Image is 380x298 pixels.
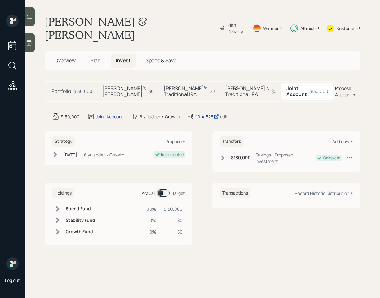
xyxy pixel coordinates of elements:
div: $0 [164,217,183,224]
div: Savings - Proposed Investment [255,151,316,164]
span: Invest [116,57,131,64]
h5: Joint Account [286,85,307,97]
h6: Growth Fund [66,229,95,234]
div: 0% [145,217,156,224]
div: $130,000 [164,206,183,212]
div: Implemented [161,152,184,157]
h6: Spend Fund [66,206,95,212]
img: retirable_logo.png [6,257,19,270]
div: Target [172,190,185,196]
div: Complete [323,155,340,161]
div: $0 [271,88,276,94]
div: Plan Delivery [228,22,245,35]
div: Actual [142,190,155,196]
h1: [PERSON_NAME] & [PERSON_NAME] [45,15,215,42]
div: Warmer [263,25,279,32]
div: 10141528 [196,113,219,120]
h6: Stability Fund [66,218,95,223]
div: edit [220,114,228,120]
span: Spend & Save [146,57,176,64]
div: 6 yr ladder • Growth [139,113,180,120]
h6: Strategy [52,136,75,147]
div: 100% [145,206,156,212]
h6: Transactions [220,188,250,198]
div: Propose + [166,138,185,144]
h5: [PERSON_NAME]'s Traditional IRA [164,85,207,97]
div: [DATE] [63,151,77,158]
div: Joint Account [96,113,123,120]
div: Propose Account + [335,85,360,98]
div: Kustomer [337,25,356,32]
div: $0 [210,88,215,94]
div: $130,000 [61,113,80,120]
div: Log out [5,277,20,283]
div: Altruist [300,25,315,32]
h5: Portfolio [51,88,71,94]
span: Plan [91,57,101,64]
div: 6 yr ladder • Growth [84,151,124,158]
div: $130,000 [309,88,328,94]
div: Add new + [332,138,353,144]
div: Record Historic Distribution + [295,190,353,196]
div: 0% [145,229,156,235]
span: Overview [55,57,76,64]
div: $0 [148,88,154,94]
h6: $130,000 [231,155,250,160]
div: $130,000 [73,88,92,94]
h5: [PERSON_NAME]'s [PERSON_NAME] [102,85,146,97]
h5: [PERSON_NAME]'s Traditional IRA [225,85,269,97]
h6: Holdings [52,188,74,198]
div: $0 [164,229,183,235]
h6: Transfers [220,136,243,147]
